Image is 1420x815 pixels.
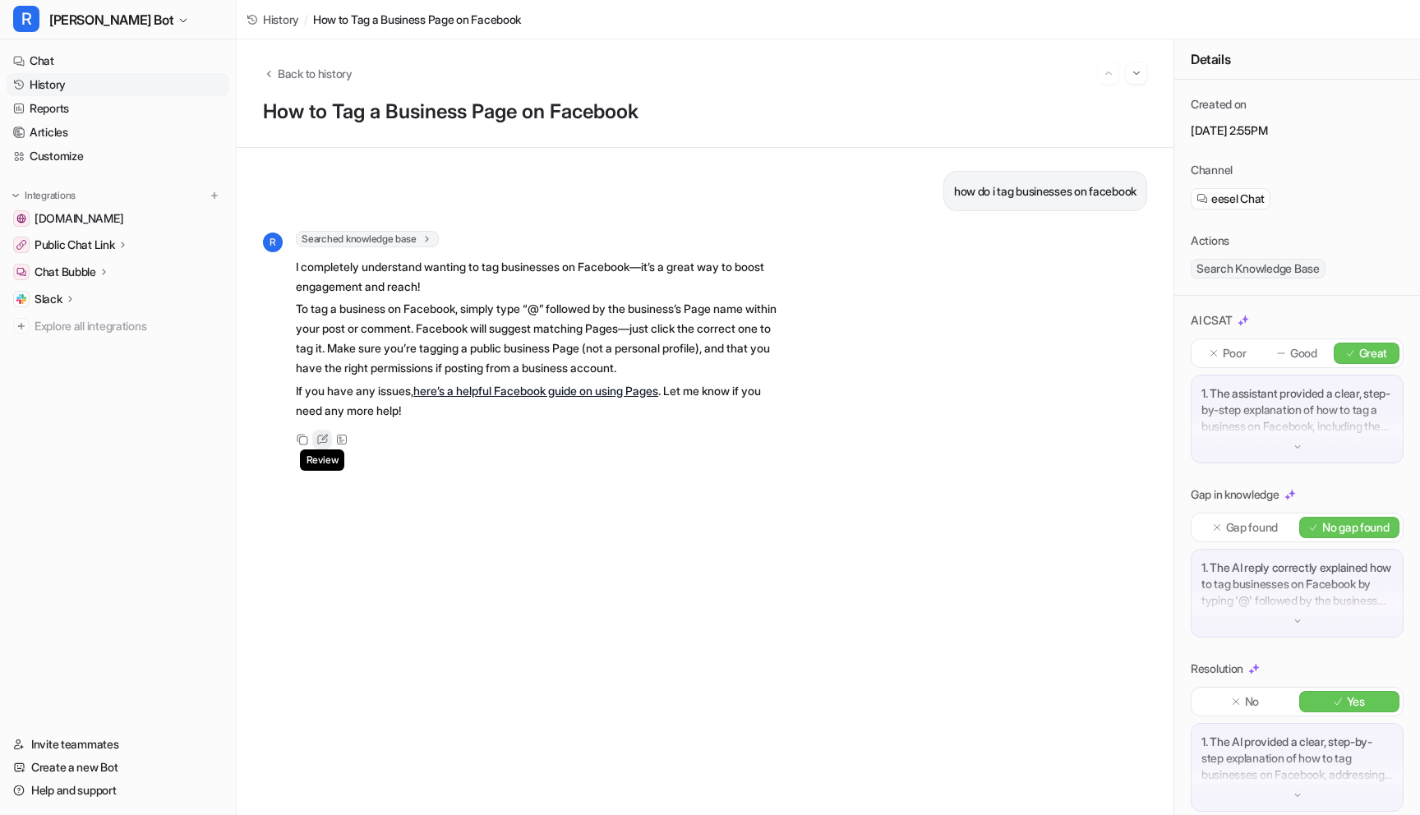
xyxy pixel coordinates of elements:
[1191,122,1404,139] p: [DATE] 2:55PM
[16,267,26,277] img: Chat Bubble
[1223,345,1247,361] p: Poor
[10,190,21,201] img: expand menu
[7,187,81,204] button: Integrations
[313,11,521,28] span: How to Tag a Business Page on Facebook
[49,8,173,31] span: [PERSON_NAME] Bot
[263,100,1147,124] h1: How to Tag a Business Page on Facebook
[1359,345,1388,361] p: Great
[35,313,223,339] span: Explore all integrations
[296,299,777,378] p: To tag a business on Facebook, simply type “@” followed by the business’s Page name within your p...
[296,381,777,421] p: If you have any issues, . Let me know if you need any more help!
[1201,559,1393,609] p: 1. The AI reply correctly explained how to tag businesses on Facebook by typing '@' followed by t...
[35,210,123,227] span: [DOMAIN_NAME]
[304,11,308,28] span: /
[247,11,299,28] a: History
[13,6,39,32] span: R
[1191,233,1229,249] p: Actions
[16,294,26,304] img: Slack
[1292,441,1303,453] img: down-arrow
[35,237,115,253] p: Public Chat Link
[13,318,30,334] img: explore all integrations
[263,11,299,28] span: History
[1126,62,1147,84] button: Go to next session
[954,182,1136,201] p: how do i tag businesses on facebook
[7,779,229,802] a: Help and support
[1292,790,1303,801] img: down-arrow
[35,291,62,307] p: Slack
[1245,693,1259,710] p: No
[1196,191,1265,207] a: eesel Chat
[1290,345,1317,361] p: Good
[1174,39,1420,80] div: Details
[1347,693,1365,710] p: Yes
[7,145,229,168] a: Customize
[16,240,26,250] img: Public Chat Link
[1322,519,1390,536] p: No gap found
[209,190,220,201] img: menu_add.svg
[1191,96,1247,113] p: Created on
[263,233,283,252] span: R
[1191,259,1325,279] span: Search Knowledge Base
[413,384,658,398] a: here’s a helpful Facebook guide on using Pages
[1103,66,1114,81] img: Previous session
[7,315,229,338] a: Explore all integrations
[1191,312,1233,329] p: AI CSAT
[1191,486,1279,503] p: Gap in knowledge
[296,257,777,297] p: I completely understand wanting to tag businesses on Facebook—it’s a great way to boost engagemen...
[1196,193,1208,205] img: eeselChat
[7,207,229,230] a: getrella.com[DOMAIN_NAME]
[7,733,229,756] a: Invite teammates
[25,189,76,202] p: Integrations
[1292,615,1303,627] img: down-arrow
[16,214,26,223] img: getrella.com
[296,231,439,247] span: Searched knowledge base
[1191,162,1233,178] p: Channel
[7,49,229,72] a: Chat
[1201,734,1393,783] p: 1. The AI provided a clear, step-by-step explanation of how to tag businesses on Facebook, addres...
[1098,62,1119,84] button: Go to previous session
[278,65,353,82] span: Back to history
[7,73,229,96] a: History
[1131,66,1142,81] img: Next session
[1211,191,1265,207] span: eesel Chat
[300,449,345,471] span: Review
[7,756,229,779] a: Create a new Bot
[7,121,229,144] a: Articles
[1191,661,1243,677] p: Resolution
[1201,385,1393,435] p: 1. The assistant provided a clear, step-by-step explanation of how to tag a business on Facebook,...
[7,97,229,120] a: Reports
[263,65,353,82] button: Back to history
[35,264,96,280] p: Chat Bubble
[1226,519,1278,536] p: Gap found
